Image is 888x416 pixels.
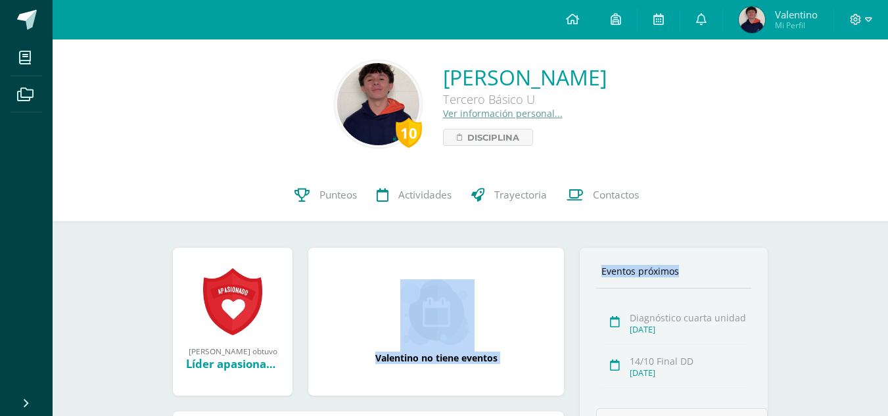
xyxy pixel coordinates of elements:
[467,129,519,145] span: Disciplina
[443,63,607,91] a: [PERSON_NAME]
[775,20,818,31] span: Mi Perfil
[630,324,747,335] div: [DATE]
[775,8,818,21] span: Valentino
[596,265,751,277] div: Eventos próximos
[593,188,639,202] span: Contactos
[371,279,502,364] div: Valentino no tiene eventos
[186,346,279,356] div: [PERSON_NAME] obtuvo
[443,91,607,107] div: Tercero Básico U
[396,118,422,148] div: 10
[630,355,747,367] div: 14/10 Final DD
[630,367,747,379] div: [DATE]
[186,356,279,371] div: Líder apasionado
[557,169,649,221] a: Contactos
[739,7,765,33] img: 7383fbd875ed3a81cc002658620bcc65.png
[630,312,747,324] div: Diagnóstico cuarta unidad
[398,188,452,202] span: Actividades
[319,188,357,202] span: Punteos
[494,188,547,202] span: Trayectoria
[285,169,367,221] a: Punteos
[443,107,563,120] a: Ver información personal...
[400,279,472,345] img: event_small.png
[443,129,533,146] a: Disciplina
[461,169,557,221] a: Trayectoria
[367,169,461,221] a: Actividades
[337,63,419,145] img: ebc4b4c13171aa8d40552385a31a25ce.png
